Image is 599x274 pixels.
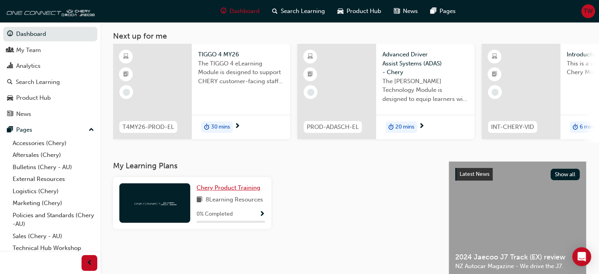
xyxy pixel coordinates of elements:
[492,52,497,62] span: learningResourceType_ELEARNING-icon
[491,89,499,96] span: learningRecordVerb_NONE-icon
[7,79,13,86] span: search-icon
[113,161,436,170] h3: My Learning Plans
[113,44,290,139] a: T4MY26-PROD-ELTIGGO 4 MY26The TIGGO 4 eLearning Module is designed to support CHERY customer-faci...
[197,210,233,219] span: 0 % Completed
[198,50,284,59] span: TIGGO 4 MY26
[9,197,97,209] a: Marketing (Chery)
[16,110,31,119] div: News
[234,123,240,130] span: next-icon
[198,59,284,86] span: The TIGGO 4 eLearning Module is designed to support CHERY customer-facing staff with the product ...
[9,242,97,263] a: Technical Hub Workshop information
[492,69,497,80] span: booktick-icon
[211,123,230,132] span: 30 mins
[230,7,260,16] span: Dashboard
[9,209,97,230] a: Policies and Standards (Chery -AU)
[331,3,388,19] a: car-iconProduct Hub
[7,47,13,54] span: people-icon
[281,7,325,16] span: Search Learning
[7,31,13,38] span: guage-icon
[460,171,490,177] span: Latest News
[424,3,462,19] a: pages-iconPages
[388,122,394,132] span: duration-icon
[551,169,580,180] button: Show all
[3,27,97,41] a: Dashboard
[197,195,202,205] span: book-icon
[3,107,97,121] a: News
[123,52,129,62] span: learningResourceType_ELEARNING-icon
[580,123,595,132] span: 6 mins
[221,6,226,16] span: guage-icon
[572,247,591,266] div: Open Intercom Messenger
[297,44,475,139] a: PROD-ADASCH-ELAdvanced Driver Assist Systems (ADAS) - CheryThe [PERSON_NAME] Technology Module is...
[338,6,343,16] span: car-icon
[455,253,580,262] span: 2024 Jaecoo J7 Track (EX) review
[307,123,359,132] span: PROD-ADASCH-EL
[430,6,436,16] span: pages-icon
[123,89,130,96] span: learningRecordVerb_NONE-icon
[16,78,60,87] div: Search Learning
[3,59,97,73] a: Analytics
[3,123,97,137] button: Pages
[382,77,468,104] span: The [PERSON_NAME] Technology Module is designed to equip learners with essential knowledge about ...
[584,7,593,16] span: TW
[272,6,278,16] span: search-icon
[9,185,97,198] a: Logistics (Chery)
[16,46,41,55] div: My Team
[204,122,210,132] span: duration-icon
[7,95,13,102] span: car-icon
[455,262,580,271] span: NZ Autocar Magazine - We drive the J7.
[9,230,97,242] a: Sales (Chery - AU)
[197,183,263,192] a: Chery Product Training
[388,3,424,19] a: news-iconNews
[123,69,129,80] span: booktick-icon
[9,161,97,173] a: Bulletins (Chery - AU)
[122,123,174,132] span: T4MY26-PROD-EL
[491,123,534,132] span: INT-CHERY-VID
[9,173,97,185] a: External Resources
[308,69,313,80] span: booktick-icon
[403,7,418,16] span: News
[419,123,425,130] span: next-icon
[259,211,265,218] span: Show Progress
[9,137,97,149] a: Accessories (Chery)
[197,184,260,191] span: Chery Product Training
[581,4,595,18] button: TW
[16,125,32,134] div: Pages
[455,168,580,181] a: Latest NewsShow all
[7,63,13,70] span: chart-icon
[16,62,41,71] div: Analytics
[307,89,314,96] span: learningRecordVerb_NONE-icon
[7,127,13,134] span: pages-icon
[308,52,313,62] span: learningResourceType_ELEARNING-icon
[3,25,97,123] button: DashboardMy TeamAnalyticsSearch LearningProduct HubNews
[347,7,381,16] span: Product Hub
[87,258,93,268] span: prev-icon
[133,199,176,207] img: oneconnect
[4,3,95,19] img: oneconnect
[9,149,97,161] a: Aftersales (Chery)
[266,3,331,19] a: search-iconSearch Learning
[394,6,400,16] span: news-icon
[382,50,468,77] span: Advanced Driver Assist Systems (ADAS) - Chery
[16,93,51,103] div: Product Hub
[89,125,94,135] span: up-icon
[3,43,97,58] a: My Team
[206,195,263,205] span: 8 Learning Resources
[3,91,97,105] a: Product Hub
[440,7,456,16] span: Pages
[259,209,265,219] button: Show Progress
[3,75,97,89] a: Search Learning
[395,123,414,132] span: 20 mins
[573,122,578,132] span: duration-icon
[100,32,599,41] h3: Next up for me
[7,111,13,118] span: news-icon
[214,3,266,19] a: guage-iconDashboard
